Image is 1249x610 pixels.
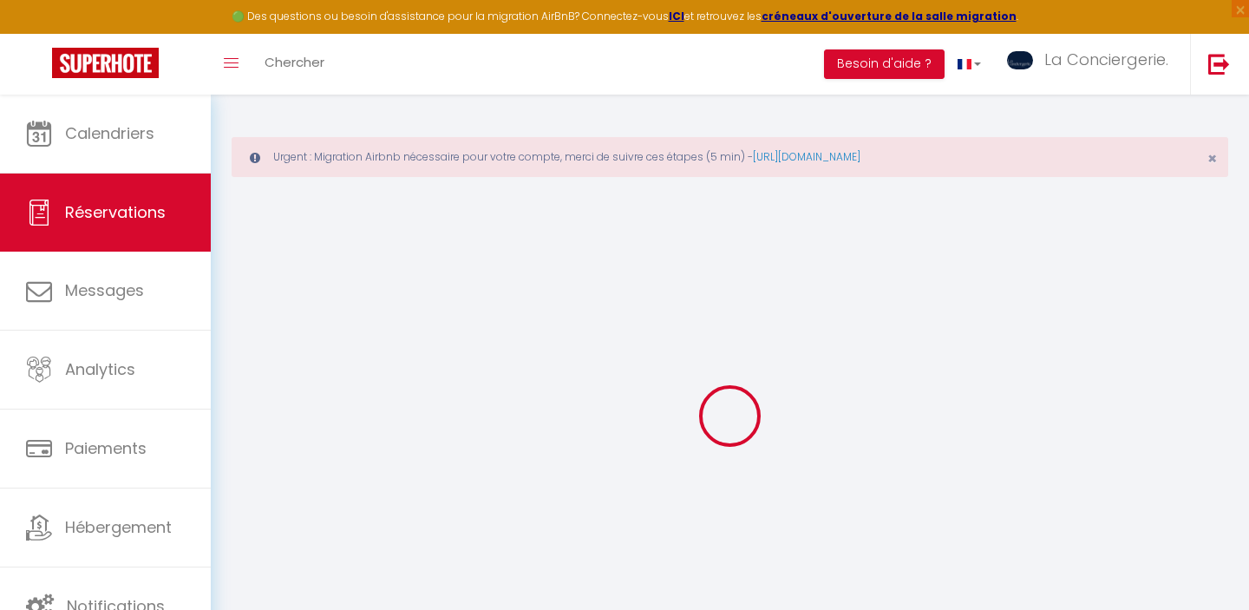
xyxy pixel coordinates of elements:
[232,137,1228,177] div: Urgent : Migration Airbnb nécessaire pour votre compte, merci de suivre ces étapes (5 min) -
[824,49,945,79] button: Besoin d'aide ?
[65,201,166,223] span: Réservations
[762,9,1017,23] a: créneaux d'ouverture de la salle migration
[1207,151,1217,167] button: Close
[1044,49,1168,70] span: La Conciergerie.
[65,279,144,301] span: Messages
[252,34,337,95] a: Chercher
[669,9,684,23] a: ICI
[65,437,147,459] span: Paiements
[753,149,860,164] a: [URL][DOMAIN_NAME]
[994,34,1190,95] a: ... La Conciergerie.
[1007,51,1033,69] img: ...
[265,53,324,71] span: Chercher
[14,7,66,59] button: Ouvrir le widget de chat LiveChat
[52,48,159,78] img: Super Booking
[1207,148,1217,169] span: ×
[65,516,172,538] span: Hébergement
[65,122,154,144] span: Calendriers
[65,358,135,380] span: Analytics
[1208,53,1230,75] img: logout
